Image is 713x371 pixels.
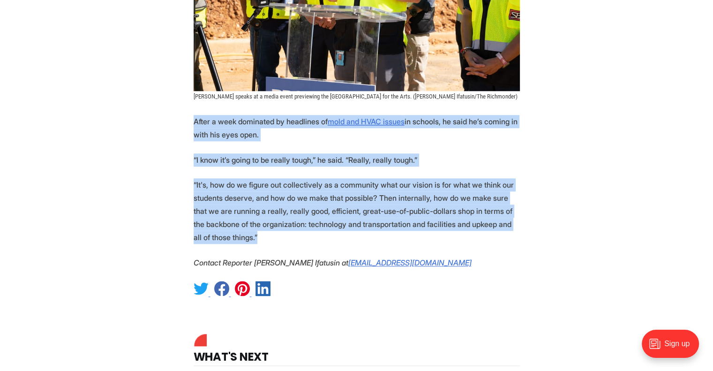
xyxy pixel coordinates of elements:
[194,258,348,267] em: Contact Reporter [PERSON_NAME] Ifatusin at
[348,258,472,267] a: [EMAIL_ADDRESS][DOMAIN_NAME]
[328,117,405,126] a: mold and HVAC issues
[194,153,520,167] p: “I know it’s going to be really tough,” he said. “Really, really tough.”
[194,115,520,141] p: After a week dominated by headlines of in schools, he said he’s coming in with his eyes open.
[634,325,713,371] iframe: portal-trigger
[194,336,520,366] h4: What's Next
[194,93,518,100] span: [PERSON_NAME] speaks at a media event previewing the [GEOGRAPHIC_DATA] for the Arts. ([PERSON_NAM...
[194,178,520,244] p: “It's, how do we figure out collectively as a community what our vision is for what we think our ...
